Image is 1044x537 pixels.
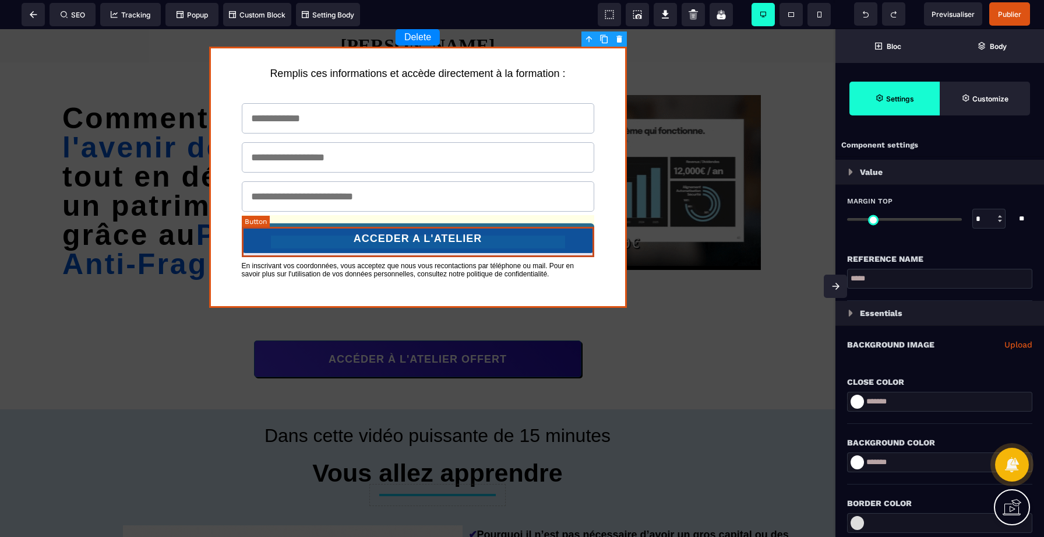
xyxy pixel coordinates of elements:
[860,165,883,179] p: Value
[61,10,85,19] span: SEO
[177,10,208,19] span: Popup
[940,82,1030,115] span: Open Style Manager
[847,496,1032,510] div: Border Color
[847,436,1032,450] div: Background Color
[111,10,150,19] span: Tracking
[835,134,1044,157] div: Component settings
[598,3,621,26] span: View components
[847,252,1032,266] div: Reference name
[1004,338,1032,352] a: Upload
[887,42,901,51] strong: Bloc
[835,29,940,63] span: Open Blocks
[972,94,1008,103] strong: Customize
[998,10,1021,19] span: Publier
[940,29,1044,63] span: Open Layer Manager
[847,338,934,352] p: Background Image
[847,375,1032,389] div: Close Color
[229,10,285,19] span: Custom Block
[302,10,354,19] span: Setting Body
[626,3,649,26] span: Screenshot
[221,36,615,54] text: Remplis ces informations et accède directement à la formation :
[847,196,893,206] span: Margin Top
[242,230,594,249] text: En inscrivant vos coordonnées, vous acceptez que nous vous recontactions par téléphone ou mail. P...
[990,42,1007,51] strong: Body
[848,310,853,317] img: loading
[848,169,853,176] img: loading
[886,94,914,103] strong: Settings
[242,194,594,224] button: ACCEDER A L'ATELIER
[600,21,623,47] a: Close
[924,2,982,26] span: Preview
[860,306,902,320] p: Essentials
[932,10,975,19] span: Previsualiser
[849,82,940,115] span: Settings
